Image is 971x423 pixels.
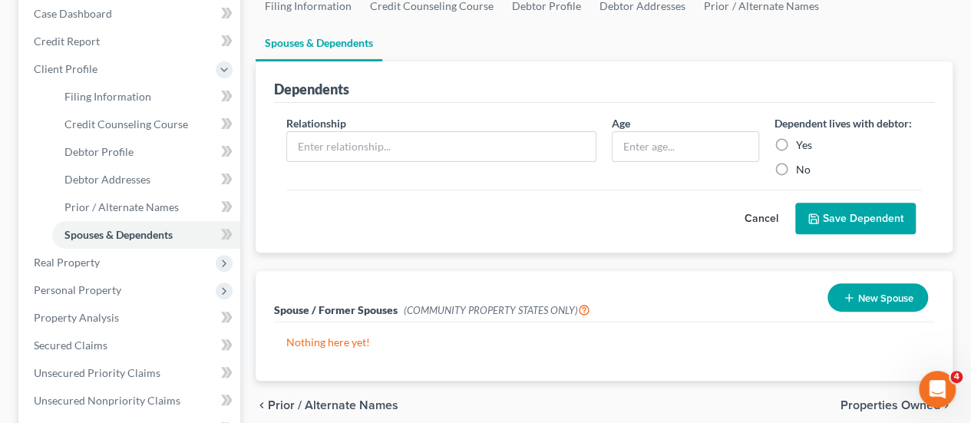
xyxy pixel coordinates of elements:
span: (COMMUNITY PROPERTY STATES ONLY) [404,304,590,316]
a: Credit Report [21,28,240,55]
button: Cancel [728,203,795,234]
span: Debtor Addresses [64,173,150,186]
input: Enter age... [613,132,758,161]
a: Filing Information [52,83,240,111]
label: Dependent lives with debtor: [774,115,912,131]
label: Yes [796,137,812,153]
a: Debtor Addresses [52,166,240,193]
a: Prior / Alternate Names [52,193,240,221]
button: New Spouse [827,283,928,312]
i: chevron_left [256,399,268,411]
label: No [796,162,811,177]
div: Dependents [274,80,349,98]
span: Unsecured Nonpriority Claims [34,394,180,407]
a: Unsecured Nonpriority Claims [21,387,240,415]
span: Credit Counseling Course [64,117,188,131]
span: 4 [950,371,963,383]
button: Save Dependent [795,203,916,235]
a: Debtor Profile [52,138,240,166]
a: Secured Claims [21,332,240,359]
button: chevron_left Prior / Alternate Names [256,399,398,411]
span: Relationship [286,117,346,130]
span: Debtor Profile [64,145,134,158]
span: Personal Property [34,283,121,296]
span: Real Property [34,256,100,269]
p: Nothing here yet! [286,335,922,350]
span: Prior / Alternate Names [64,200,179,213]
iframe: Intercom live chat [919,371,956,408]
span: Properties Owned [841,399,940,411]
button: Properties Owned chevron_right [841,399,953,411]
a: Property Analysis [21,304,240,332]
a: Spouses & Dependents [256,25,382,61]
span: Filing Information [64,90,151,103]
a: Unsecured Priority Claims [21,359,240,387]
span: Prior / Alternate Names [268,399,398,411]
input: Enter relationship... [287,132,596,161]
a: Credit Counseling Course [52,111,240,138]
span: Secured Claims [34,339,107,352]
span: Credit Report [34,35,100,48]
span: Property Analysis [34,311,119,324]
label: Age [612,115,630,131]
span: Client Profile [34,62,97,75]
span: Spouses & Dependents [64,228,173,241]
span: Case Dashboard [34,7,112,20]
span: Unsecured Priority Claims [34,366,160,379]
a: Spouses & Dependents [52,221,240,249]
span: Spouse / Former Spouses [274,303,398,316]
